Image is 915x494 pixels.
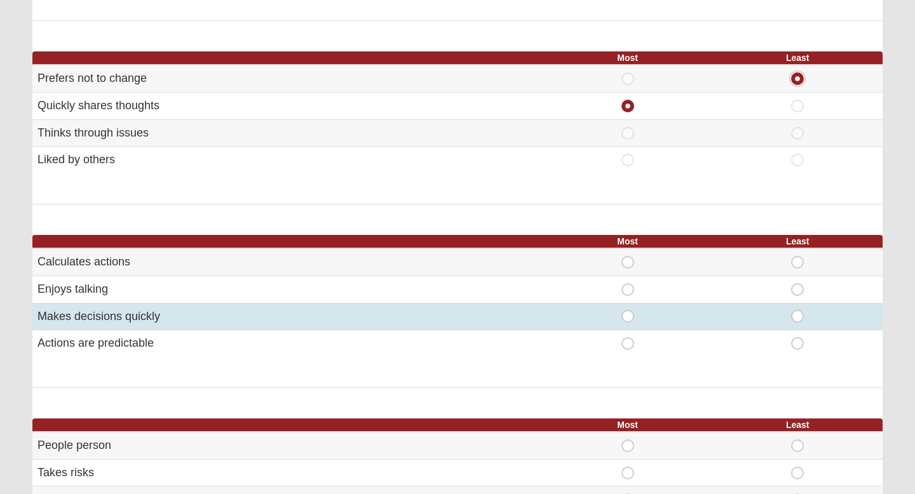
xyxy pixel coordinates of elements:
[32,276,543,303] td: Enjoys talking
[32,119,543,147] td: Thinks through issues
[32,147,543,173] td: Liked by others
[543,418,713,432] th: Most
[32,303,543,330] td: Makes decisions quickly
[32,459,543,486] td: Takes risks
[712,235,883,248] th: Least
[712,418,883,432] th: Least
[32,93,543,120] td: Quickly shares thoughts
[543,51,713,65] th: Most
[32,330,543,357] td: Actions are predictable
[32,432,543,459] td: People person
[543,235,713,248] th: Most
[32,65,543,92] td: Prefers not to change
[712,51,883,65] th: Least
[32,248,543,276] td: Calculates actions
